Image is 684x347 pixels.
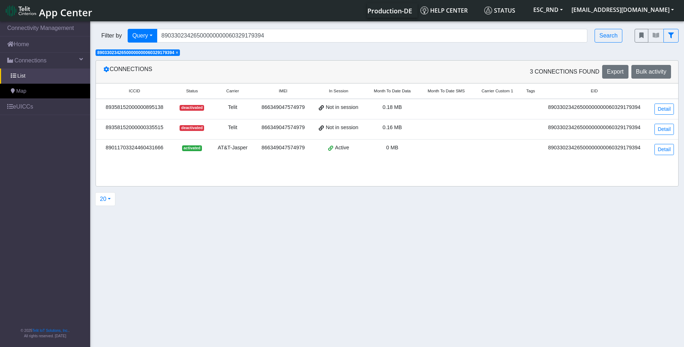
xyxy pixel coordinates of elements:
button: Close [176,50,178,55]
span: List [17,72,25,80]
button: Query [128,29,157,43]
span: Production-DE [367,6,412,15]
a: Help center [418,3,481,18]
span: deactivated [180,125,204,131]
div: 89033023426500000000060329179394 [544,144,644,152]
button: Bulk activity [631,65,671,79]
span: Not in session [326,124,358,132]
span: Filter by [96,31,128,40]
img: knowledge.svg [420,6,428,14]
span: 0.16 MB [383,124,402,130]
button: [EMAIL_ADDRESS][DOMAIN_NAME] [567,3,678,16]
span: Connections [14,56,47,65]
div: fitlers menu [635,29,679,43]
div: 89358152000000335515 [100,124,169,132]
span: ICCID [129,88,140,94]
div: AT&T-Jasper [215,144,250,152]
a: Status [481,3,529,18]
a: Your current platform instance [367,3,412,18]
span: Month To Date SMS [428,88,465,94]
img: status.svg [484,6,492,14]
span: Help center [420,6,468,14]
span: EID [591,88,598,94]
a: Telit IoT Solutions, Inc. [32,329,69,333]
div: Connections [98,65,387,79]
span: 89033023426500000000060329179394 [97,50,175,55]
div: 866349047574979 [259,144,308,152]
span: 3 Connections found [530,67,599,76]
span: App Center [39,6,92,19]
span: Status [484,6,515,14]
span: Active [335,144,349,152]
a: Detail [654,124,674,135]
div: Telit [215,124,250,132]
span: Export [607,69,623,75]
div: 866349047574979 [259,104,308,111]
div: 89358152000000895138 [100,104,169,111]
span: Map [16,87,26,95]
span: Not in session [326,104,358,111]
span: × [176,50,178,55]
button: Export [602,65,628,79]
span: In Session [329,88,348,94]
button: ESC_RND [529,3,567,16]
span: Status [186,88,198,94]
span: Bulk activity [636,69,666,75]
a: Detail [654,104,674,115]
span: deactivated [180,105,204,111]
span: 0.18 MB [383,104,402,110]
img: logo-telit-cinterion-gw-new.png [6,5,36,17]
input: Search... [157,29,588,43]
div: 89011703324460431666 [100,144,169,152]
a: App Center [6,3,91,18]
a: Detail [654,144,674,155]
div: 866349047574979 [259,124,308,132]
span: activated [182,145,202,151]
span: Month To Date Data [374,88,411,94]
span: Carrier Custom 1 [482,88,513,94]
span: Carrier [226,88,239,94]
span: IMEI [279,88,287,94]
div: Telit [215,104,250,111]
span: Tags [526,88,535,94]
div: 89033023426500000000060329179394 [544,104,644,111]
div: 89033023426500000000060329179394 [544,124,644,132]
button: Search [595,29,622,43]
span: 0 MB [386,145,398,150]
button: 20 [95,192,115,206]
